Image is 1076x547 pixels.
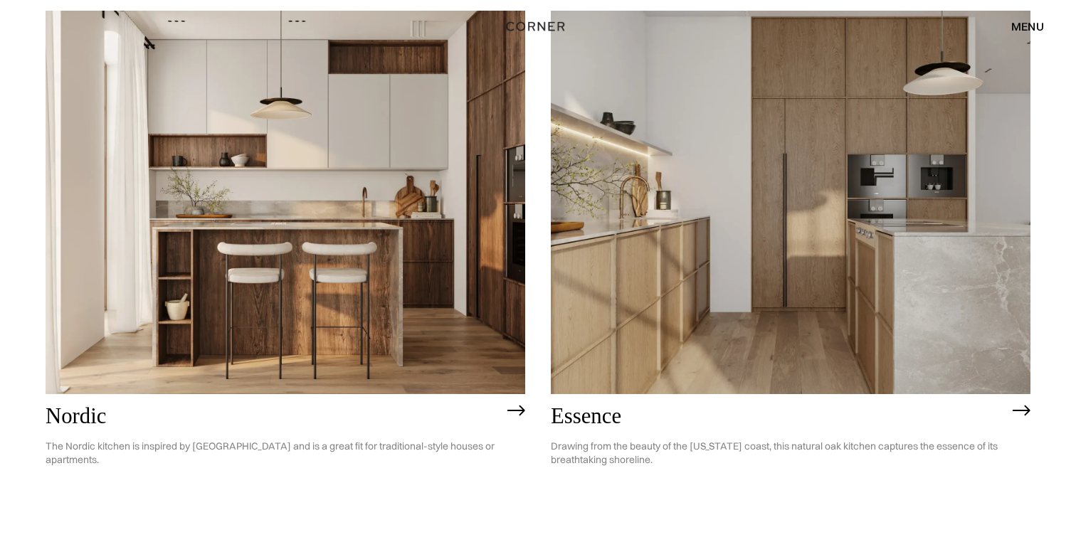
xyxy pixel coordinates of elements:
p: Drawing from the beauty of the [US_STATE] coast, this natural oak kitchen captures the essence of... [551,429,1006,477]
p: The Nordic kitchen is inspired by [GEOGRAPHIC_DATA] and is a great fit for traditional-style hous... [46,429,500,477]
div: menu [1011,21,1044,32]
h2: Essence [551,405,1006,429]
h2: Nordic [46,405,500,429]
div: menu [997,14,1044,38]
a: home [497,17,579,36]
